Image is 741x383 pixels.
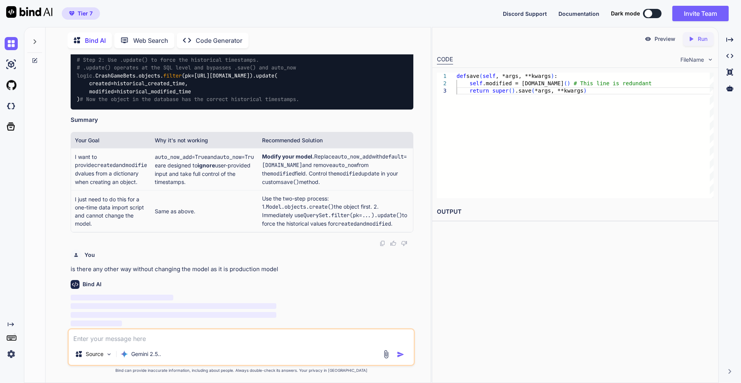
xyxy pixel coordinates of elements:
[437,87,447,94] div: 3
[482,80,564,86] span: .modified = [DOMAIN_NAME]
[71,191,151,232] td: I just need to do this for a one-time data import script and cannot change the model.
[5,79,18,92] img: githubLight
[77,56,259,63] span: # Step 2: Use .update() to force the historical timestamps.
[479,73,482,79] span: (
[655,35,675,43] p: Preview
[71,295,173,300] span: ‌
[583,88,586,94] span: )
[71,303,276,309] span: ‌
[672,6,729,21] button: Invite Team
[707,56,714,63] img: chevron down
[558,10,599,17] span: Documentation
[281,179,299,186] code: save()
[71,321,122,326] span: ‌
[564,80,567,86] span: (
[401,240,407,246] img: dislike
[437,80,447,87] div: 2
[77,64,299,79] span: # .update() operates at the SQL level and bypasses .save() and auto_now logic.
[335,153,372,160] code: auto_now_add
[457,73,466,79] span: def
[335,220,357,227] code: created
[390,240,396,246] img: like
[258,132,413,148] th: Recommended Solution
[503,10,547,17] span: Discord Support
[83,280,102,288] h6: Bind AI
[503,10,547,18] button: Discord Support
[466,73,479,79] span: save
[496,73,551,79] span: , *args, **kwargs
[85,36,106,45] p: Bind AI
[469,80,482,86] span: self
[106,351,112,358] img: Pick Models
[270,170,295,177] code: modified
[432,203,718,221] h2: OUTPUT
[469,88,489,94] span: return
[151,191,258,232] td: Same as above.
[509,88,512,94] span: (
[379,240,386,246] img: copy
[5,37,18,50] img: chat
[482,73,496,79] span: self
[131,350,161,358] p: Gemini 2.5..
[437,55,453,64] div: CODE
[258,148,413,191] td: Replace with and remove from the field. Control the update in your custom method.
[163,72,182,79] span: filter
[366,220,391,227] code: modified
[332,162,357,169] code: auto_now
[62,7,100,20] button: premiumTier 7
[512,88,515,94] span: )
[535,88,583,94] span: *args, **kwargs
[198,162,215,169] strong: ignore
[515,88,531,94] span: .save
[492,88,508,94] span: super
[531,88,535,94] span: (
[645,35,651,42] img: preview
[71,132,151,148] th: Your Goal
[71,312,276,318] span: ‌
[303,212,402,219] code: QuerySet.filter(pk=...).update()
[554,73,557,79] span: :
[85,251,95,259] h6: You
[68,368,415,373] p: Bind can provide inaccurate information, including about people. Always double-check its answers....
[611,10,640,17] span: Dark mode
[437,73,447,80] div: 1
[196,36,242,45] p: Code Generator
[551,73,554,79] span: )
[78,10,93,17] span: Tier 7
[397,351,404,358] img: icon
[133,36,168,45] p: Web Search
[69,11,74,16] img: premium
[567,80,570,86] span: )
[574,80,651,86] span: # This line is redundant
[5,348,18,361] img: settings
[71,265,413,274] p: is there any other way without changing the model as it is production model
[5,100,18,113] img: darkCloudIdeIcon
[94,162,116,169] code: created
[337,170,361,177] code: modified
[382,350,391,359] img: attachment
[86,350,103,358] p: Source
[151,148,258,191] td: and are designed to user-provided input and take full control of the timestamps.
[680,56,704,64] span: FileName
[558,10,599,18] button: Documentation
[151,132,258,148] th: Why it's not working
[120,350,128,358] img: Gemini 2.5 Pro
[155,154,207,160] code: auto_now_add=True
[71,148,151,191] td: I want to provide and values from a dictionary when creating an object.
[5,58,18,71] img: ai-studio
[71,116,413,125] h3: Summary
[262,153,314,160] strong: Modify your model.
[258,191,413,232] td: Use the two-step process: 1. the object first. 2. Immediately use to force the historical values ...
[6,6,52,18] img: Bind AI
[266,203,334,210] code: Model.objects.create()
[80,96,299,103] span: # Now the object in the database has the correct historical timestamps.
[698,35,707,43] p: Run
